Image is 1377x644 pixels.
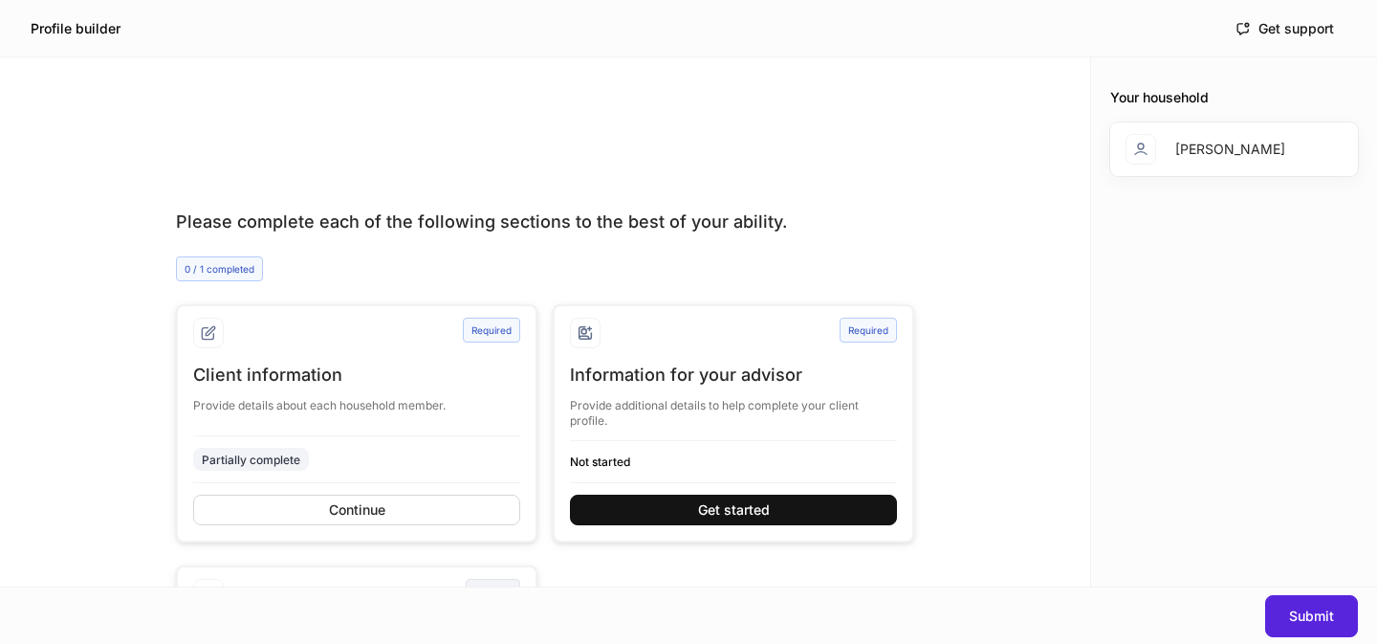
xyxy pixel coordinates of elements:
div: Submit [1289,610,1334,623]
div: Required [840,318,897,343]
button: Get started [570,495,897,525]
button: Submit [1265,595,1358,637]
div: Provide additional details to help complete your client profile. [570,387,897,429]
h6: Not started [570,453,897,471]
div: Required [463,318,520,343]
div: 0 / 1 completed [176,256,263,281]
h5: Profile builder [31,19,120,38]
div: Optional [466,579,520,604]
div: Get started [698,503,770,517]
button: Get support [1223,13,1346,44]
div: Your household [1110,88,1358,107]
div: Provide details about each household member. [193,387,520,413]
button: Continue [193,495,520,525]
div: Please complete each of the following sections to the best of your ability. [176,211,914,233]
div: Get support [1235,21,1334,36]
div: Information for your advisor [570,364,897,387]
div: Continue [329,503,385,517]
div: [PERSON_NAME] [1175,140,1285,159]
div: Client information [193,364,520,387]
div: Partially complete [202,451,300,469]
